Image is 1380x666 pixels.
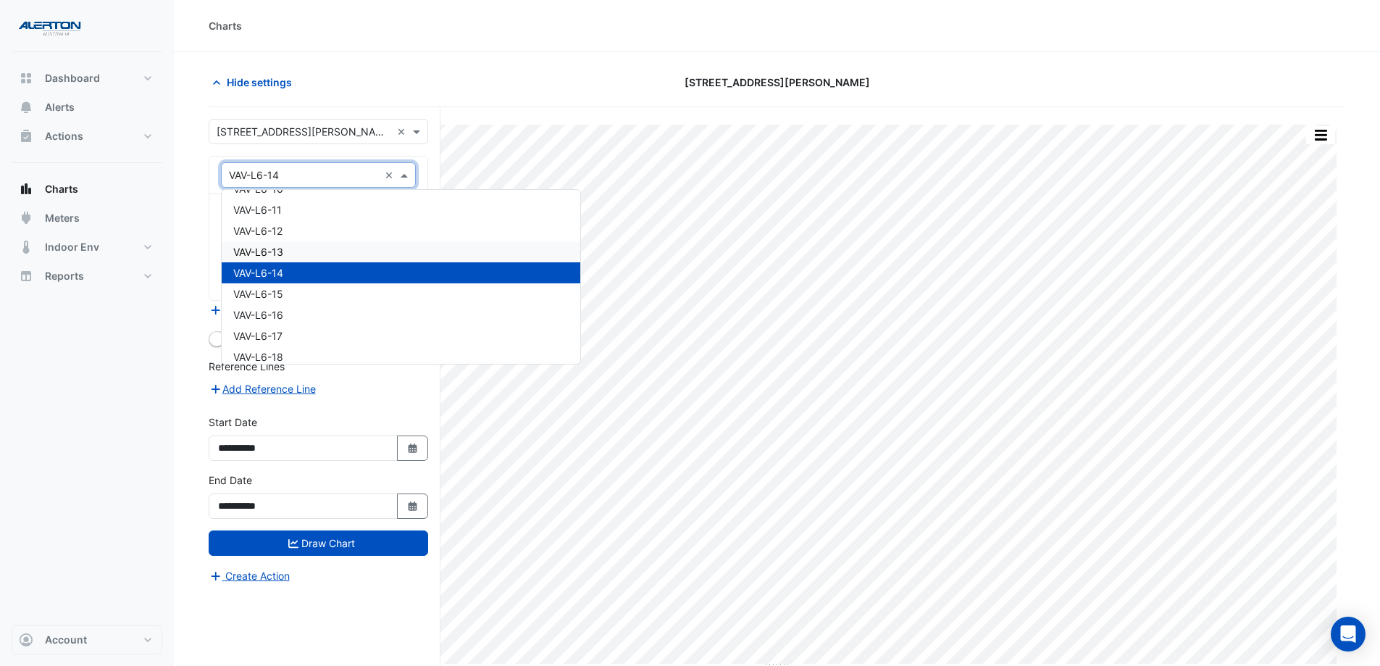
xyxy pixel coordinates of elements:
[45,71,100,86] span: Dashboard
[385,167,397,183] span: Clear
[209,473,252,488] label: End Date
[209,415,257,430] label: Start Date
[45,240,99,254] span: Indoor Env
[227,75,292,90] span: Hide settings
[406,442,419,454] fa-icon: Select Date
[406,500,419,512] fa-icon: Select Date
[209,18,242,33] div: Charts
[45,633,87,647] span: Account
[685,75,870,90] span: [STREET_ADDRESS][PERSON_NAME]
[12,262,162,291] button: Reports
[45,129,83,143] span: Actions
[233,309,283,321] span: VAV-L6-16
[19,269,33,283] app-icon: Reports
[19,240,33,254] app-icon: Indoor Env
[12,122,162,151] button: Actions
[45,182,78,196] span: Charts
[19,100,33,115] app-icon: Alerts
[233,225,283,237] span: VAV-L6-12
[19,71,33,86] app-icon: Dashboard
[233,351,283,363] span: VAV-L6-18
[17,12,83,41] img: Company Logo
[45,100,75,115] span: Alerts
[19,211,33,225] app-icon: Meters
[19,182,33,196] app-icon: Charts
[209,530,428,556] button: Draw Chart
[1331,617,1366,652] div: Open Intercom Messenger
[209,70,301,95] button: Hide settings
[45,269,84,283] span: Reports
[12,233,162,262] button: Indoor Env
[233,330,283,342] span: VAV-L6-17
[209,359,285,374] label: Reference Lines
[233,267,283,279] span: VAV-L6-14
[209,301,296,318] button: Add Equipment
[233,204,282,216] span: VAV-L6-11
[1306,126,1335,144] button: More Options
[12,175,162,204] button: Charts
[233,288,283,300] span: VAV-L6-15
[19,129,33,143] app-icon: Actions
[209,380,317,397] button: Add Reference Line
[12,64,162,93] button: Dashboard
[12,625,162,654] button: Account
[233,246,283,258] span: VAV-L6-13
[45,211,80,225] span: Meters
[397,124,409,139] span: Clear
[209,567,290,584] button: Create Action
[12,93,162,122] button: Alerts
[222,190,580,364] div: Options List
[12,204,162,233] button: Meters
